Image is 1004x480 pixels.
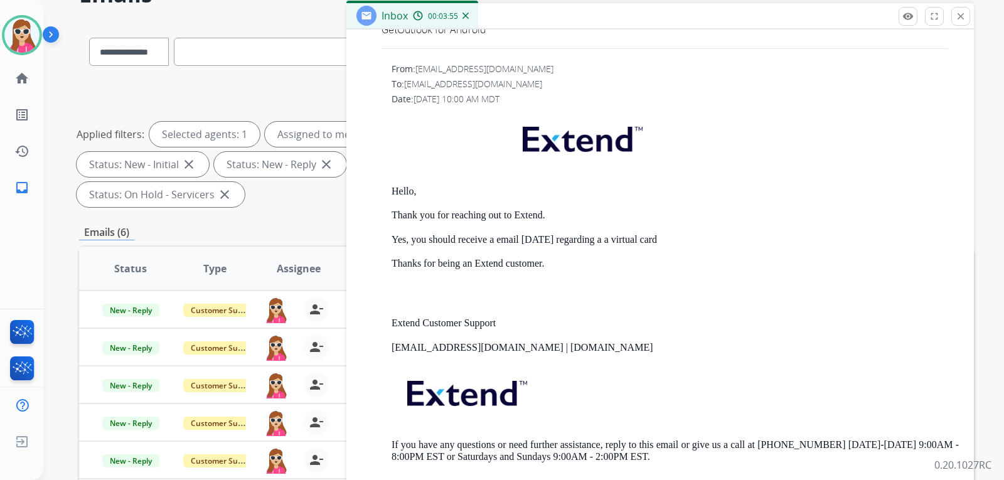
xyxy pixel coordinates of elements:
[77,152,209,177] div: Status: New - Initial
[392,342,959,353] p: [EMAIL_ADDRESS][DOMAIN_NAME] | [DOMAIN_NAME]
[264,297,289,323] img: agent-avatar
[392,93,959,105] div: Date:
[114,261,147,276] span: Status
[392,210,959,221] p: Thank you for reaching out to Extend.
[79,225,134,240] p: Emails (6)
[382,9,408,23] span: Inbox
[507,112,655,161] img: extend.png
[77,127,144,142] p: Applied filters:
[392,78,959,90] div: To:
[264,372,289,398] img: agent-avatar
[428,11,458,21] span: 00:03:55
[102,379,159,392] span: New - Reply
[264,447,289,474] img: agent-avatar
[414,93,499,105] span: [DATE] 10:00 AM MDT
[181,157,196,172] mat-icon: close
[77,182,245,207] div: Status: On Hold - Servicers
[309,302,324,317] mat-icon: person_remove
[397,23,486,36] a: Outlook for Android
[955,11,966,22] mat-icon: close
[217,187,232,202] mat-icon: close
[934,457,991,472] p: 0.20.1027RC
[309,452,324,467] mat-icon: person_remove
[102,341,159,355] span: New - Reply
[309,339,324,355] mat-icon: person_remove
[4,18,40,53] img: avatar
[14,107,29,122] mat-icon: list_alt
[149,122,260,147] div: Selected agents: 1
[14,144,29,159] mat-icon: history
[392,63,959,75] div: From:
[14,71,29,86] mat-icon: home
[277,261,321,276] span: Assignee
[392,186,959,197] p: Hello,
[309,415,324,430] mat-icon: person_remove
[392,317,959,329] p: Extend Customer Support
[102,417,159,430] span: New - Reply
[265,122,363,147] div: Assigned to me
[392,258,959,269] p: Thanks for being an Extend customer.
[392,439,959,462] p: If you have any questions or need further assistance, reply to this email or give us a call at [P...
[392,234,959,245] p: Yes, you should receive a email [DATE] regarding a a virtual card
[929,11,940,22] mat-icon: fullscreen
[183,417,265,430] span: Customer Support
[102,454,159,467] span: New - Reply
[14,180,29,195] mat-icon: inbox
[415,63,553,75] span: [EMAIL_ADDRESS][DOMAIN_NAME]
[183,454,265,467] span: Customer Support
[264,410,289,436] img: agent-avatar
[319,157,334,172] mat-icon: close
[309,377,324,392] mat-icon: person_remove
[404,78,542,90] span: [EMAIL_ADDRESS][DOMAIN_NAME]
[214,152,346,177] div: Status: New - Reply
[183,304,265,317] span: Customer Support
[183,341,265,355] span: Customer Support
[392,366,540,415] img: extend.png
[183,379,265,392] span: Customer Support
[264,334,289,361] img: agent-avatar
[203,261,227,276] span: Type
[102,304,159,317] span: New - Reply
[902,11,914,22] mat-icon: remove_red_eye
